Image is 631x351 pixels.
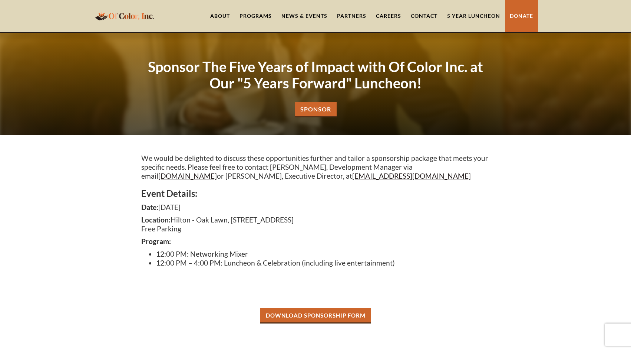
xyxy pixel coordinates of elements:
[141,215,490,233] p: Hilton - Oak Lawn, [STREET_ADDRESS] Free Parking
[93,7,156,25] a: home
[156,259,490,267] li: 12:00 PM – 4:00 PM: Luncheon & Celebration (including live entertainment)
[141,215,171,224] strong: Location:
[156,250,490,259] li: 12:00 PM: Networking Mixer
[352,172,471,180] a: [EMAIL_ADDRESS][DOMAIN_NAME]
[260,308,371,324] a: Download Sponsorship Form
[141,203,158,211] strong: Date:
[141,154,490,181] p: We would be delighted to discuss these opportunities further and tailor a sponsorship package tha...
[141,188,197,199] strong: Event Details:
[239,12,272,20] div: Programs
[141,237,171,246] strong: Program:
[295,102,337,117] a: Sponsor
[148,58,483,91] strong: Sponsor The Five Years of Impact with Of Color Inc. at Our "5 Years Forward" Luncheon!
[158,172,217,180] a: [DOMAIN_NAME]
[141,203,490,212] p: [DATE]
